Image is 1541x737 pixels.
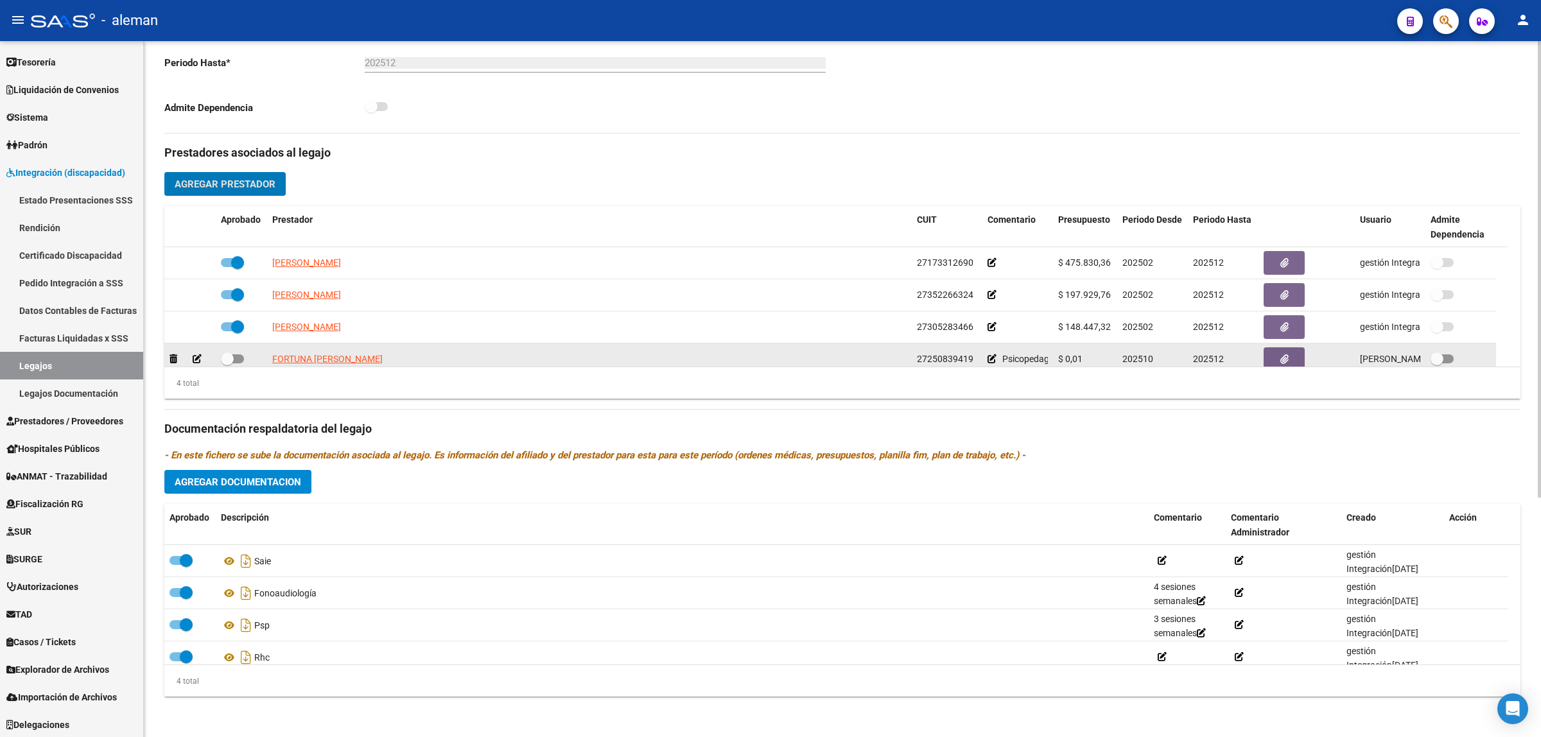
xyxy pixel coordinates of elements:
[1058,322,1111,332] span: $ 148.447,32
[1193,257,1224,268] span: 202512
[1360,354,1461,364] span: [PERSON_NAME] [DATE]
[1431,214,1484,239] span: Admite Dependencia
[1193,354,1224,364] span: 202512
[221,214,261,225] span: Aprobado
[917,322,973,332] span: 27305283466
[267,206,912,248] datatable-header-cell: Prestador
[1058,290,1111,300] span: $ 197.929,76
[1355,206,1425,248] datatable-header-cell: Usuario
[6,414,123,428] span: Prestadores / Proveedores
[1193,290,1224,300] span: 202512
[164,449,1025,461] i: - En este fichero se sube la documentación asociada al legajo. Es información del afiliado y del ...
[272,354,383,364] span: FORTUNA [PERSON_NAME]
[1122,214,1182,225] span: Periodo Desde
[272,290,341,300] span: [PERSON_NAME]
[1193,214,1251,225] span: Periodo Hasta
[6,442,100,456] span: Hospitales Públicos
[917,354,973,364] span: 27250839419
[1226,504,1341,546] datatable-header-cell: Comentario Administrador
[1154,614,1206,639] span: 3 sesiones semanales
[170,512,209,523] span: Aprobado
[6,580,78,594] span: Autorizaciones
[164,172,286,196] button: Agregar Prestador
[238,615,254,636] i: Descargar documento
[6,55,56,69] span: Tesorería
[6,110,48,125] span: Sistema
[1058,214,1110,225] span: Presupuesto
[272,214,313,225] span: Prestador
[1444,504,1508,546] datatable-header-cell: Acción
[10,12,26,28] mat-icon: menu
[982,206,1053,248] datatable-header-cell: Comentario
[6,718,69,732] span: Delegaciones
[917,214,937,225] span: CUIT
[1360,257,1469,268] span: gestión Integración [DATE]
[1346,550,1392,575] span: gestión Integración
[917,290,973,300] span: 27352266324
[272,322,341,332] span: [PERSON_NAME]
[1346,614,1392,639] span: gestión Integración
[1117,206,1188,248] datatable-header-cell: Periodo Desde
[1122,290,1153,300] span: 202502
[175,178,275,190] span: Agregar Prestador
[6,138,48,152] span: Padrón
[221,551,1144,571] div: Saie
[1122,322,1153,332] span: 202502
[1346,582,1392,607] span: gestión Integración
[1154,582,1206,607] span: 4 sesiones semanales
[164,376,199,390] div: 4 total
[1425,206,1496,248] datatable-header-cell: Admite Dependencia
[988,214,1036,225] span: Comentario
[221,583,1144,603] div: Fonoaudiología
[6,690,117,704] span: Importación de Archivos
[164,144,1520,162] h3: Prestadores asociados al legajo
[912,206,982,248] datatable-header-cell: CUIT
[1346,646,1392,671] span: gestión Integración
[1058,354,1083,364] span: $ 0,01
[1515,12,1531,28] mat-icon: person
[221,615,1144,636] div: Psp
[1149,504,1226,546] datatable-header-cell: Comentario
[221,512,269,523] span: Descripción
[175,476,301,488] span: Agregar Documentacion
[917,257,973,268] span: 27173312690
[164,101,365,115] p: Admite Dependencia
[164,420,1520,438] h3: Documentación respaldatoria del legajo
[6,497,83,511] span: Fiscalización RG
[1122,354,1153,364] span: 202510
[1002,354,1190,364] span: Psicopedagogía-(cambio Fortuna-oct a [DATE])
[6,525,31,539] span: SUR
[1058,257,1111,268] span: $ 475.830,36
[1360,322,1469,332] span: gestión Integración [DATE]
[1360,214,1391,225] span: Usuario
[1193,322,1224,332] span: 202512
[164,470,311,494] button: Agregar Documentacion
[101,6,158,35] span: - aleman
[1053,206,1117,248] datatable-header-cell: Presupuesto
[6,607,32,621] span: TAD
[164,504,216,546] datatable-header-cell: Aprobado
[1154,512,1202,523] span: Comentario
[1346,512,1376,523] span: Creado
[6,83,119,97] span: Liquidación de Convenios
[1231,512,1289,537] span: Comentario Administrador
[238,647,254,668] i: Descargar documento
[1122,257,1153,268] span: 202502
[1188,206,1258,248] datatable-header-cell: Periodo Hasta
[238,583,254,603] i: Descargar documento
[221,647,1144,668] div: Rhc
[238,551,254,571] i: Descargar documento
[164,56,365,70] p: Periodo Hasta
[216,504,1149,546] datatable-header-cell: Descripción
[216,206,267,248] datatable-header-cell: Aprobado
[6,663,109,677] span: Explorador de Archivos
[6,469,107,483] span: ANMAT - Trazabilidad
[6,635,76,649] span: Casos / Tickets
[6,552,42,566] span: SURGE
[164,674,199,688] div: 4 total
[272,257,341,268] span: [PERSON_NAME]
[1449,512,1477,523] span: Acción
[1497,693,1528,724] div: Open Intercom Messenger
[1360,290,1469,300] span: gestión Integración [DATE]
[1341,504,1444,546] datatable-header-cell: Creado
